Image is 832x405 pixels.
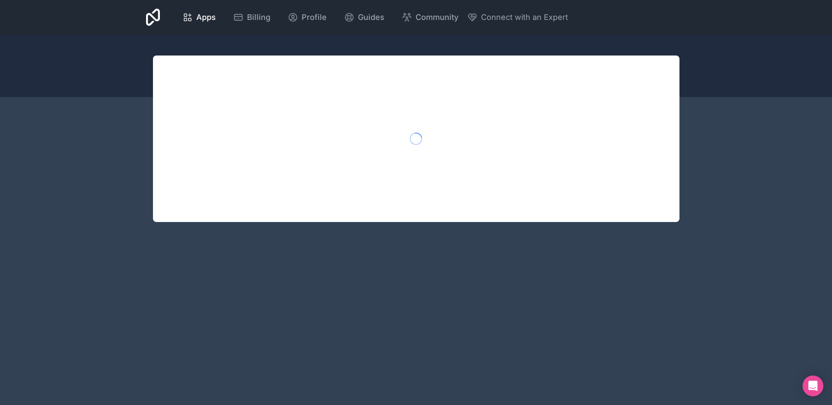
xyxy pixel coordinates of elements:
[196,11,216,23] span: Apps
[175,8,223,27] a: Apps
[247,11,270,23] span: Billing
[803,376,823,396] div: Open Intercom Messenger
[416,11,458,23] span: Community
[467,11,568,23] button: Connect with an Expert
[226,8,277,27] a: Billing
[395,8,465,27] a: Community
[358,11,384,23] span: Guides
[302,11,327,23] span: Profile
[281,8,334,27] a: Profile
[337,8,391,27] a: Guides
[481,11,568,23] span: Connect with an Expert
